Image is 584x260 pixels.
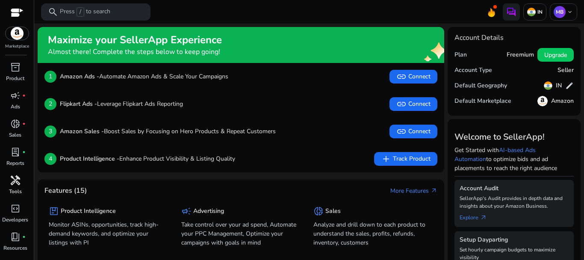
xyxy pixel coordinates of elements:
span: add [381,154,391,164]
h5: Setup Dayparting [460,236,569,244]
button: linkConnect [389,97,437,111]
img: in.svg [527,8,536,16]
h4: Almost there! Complete the steps below to keep going! [48,48,222,56]
span: campaign [181,206,192,216]
span: Upgrade [544,51,567,60]
span: inventory_2 [10,62,21,72]
a: Explorearrow_outward [460,210,494,222]
p: Automate Amazon Ads & Scale Your Campaigns [60,72,228,81]
h5: Account Type [454,67,492,74]
span: fiber_manual_record [22,94,26,97]
span: donut_small [313,206,324,216]
h5: Amazon [551,98,574,105]
span: campaign [10,90,21,101]
span: link [396,126,407,137]
span: code_blocks [10,203,21,214]
p: Get Started with to optimize bids and ad placements to reach the right audience [454,146,574,173]
h5: IN [556,82,562,90]
span: lab_profile [10,147,21,157]
h5: Product Intelligence [61,208,116,215]
p: Tools [9,188,22,195]
span: Track Product [381,154,431,164]
p: Resources [3,244,27,252]
p: Ads [11,103,20,111]
h5: Advertising [193,208,224,215]
h5: Account Audit [460,185,569,192]
span: fiber_manual_record [22,235,26,239]
p: 4 [44,153,56,165]
p: Marketplace [5,43,29,50]
b: Flipkart Ads - [60,100,97,108]
button: linkConnect [389,125,437,138]
h5: Sales [325,208,341,215]
span: / [77,7,84,17]
span: handyman [10,175,21,185]
p: Enhance Product Visibility & Listing Quality [60,154,235,163]
p: Analyze and drill down to each product to understand the sales, profits, refunds, inventory, cust... [313,220,433,247]
p: MB [554,6,566,18]
span: link [396,99,407,109]
p: Reports [6,159,24,167]
a: AI-based Ads Automation [454,146,536,163]
span: Connect [396,126,431,137]
b: Amazon Sales - [60,127,104,135]
h3: Welcome to SellerApp! [454,132,574,142]
img: amazon.svg [6,27,29,40]
p: Take control over your ad spend, Automate your PPC Management, Optimize your campaigns with goals... [181,220,301,247]
h5: Default Marketplace [454,98,511,105]
p: 2 [44,98,56,110]
p: Product [6,75,24,82]
h5: Seller [557,67,574,74]
h4: Features (15) [44,187,87,195]
b: Product Intelligence - [60,155,119,163]
p: SellerApp's Audit provides in depth data and insights about your Amazon Business. [460,194,569,210]
button: addTrack Product [374,152,437,166]
span: donut_small [10,119,21,129]
span: arrow_outward [480,214,487,221]
span: arrow_outward [431,187,437,194]
p: Boost Sales by Focusing on Hero Products & Repeat Customers [60,127,276,136]
p: Monitor ASINs, opportunities, track high-demand keywords, and optimize your listings with PI [49,220,168,247]
button: Upgrade [537,48,574,62]
p: 1 [44,71,56,83]
span: Connect [396,72,431,82]
p: Leverage Flipkart Ads Reporting [60,99,183,108]
button: linkConnect [389,70,437,84]
img: in.svg [544,81,552,90]
h5: Freemium [507,51,534,59]
span: Connect [396,99,431,109]
span: fiber_manual_record [22,122,26,126]
span: edit [565,81,574,90]
img: amazon.svg [537,96,548,106]
a: More Featuresarrow_outward [390,186,437,195]
span: search [48,7,58,17]
p: Press to search [60,7,110,17]
span: keyboard_arrow_down [566,9,573,15]
span: link [396,72,407,82]
b: Amazon Ads - [60,72,99,81]
p: Developers [2,216,28,224]
p: Sales [9,131,21,139]
h2: Maximize your SellerApp Experience [48,34,222,46]
h5: Default Geography [454,82,507,90]
p: IN [536,9,543,15]
h5: Plan [454,51,467,59]
span: fiber_manual_record [22,150,26,154]
span: package [49,206,59,216]
p: 3 [44,126,56,137]
span: book_4 [10,232,21,242]
h4: Account Details [454,34,574,42]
